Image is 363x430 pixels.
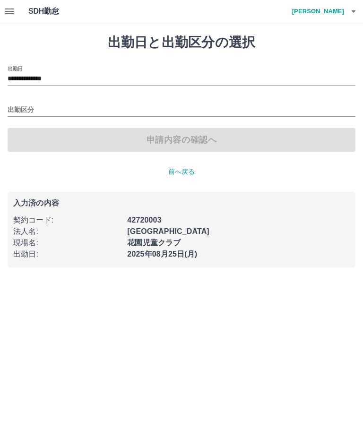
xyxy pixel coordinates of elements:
[13,226,121,237] p: 法人名 :
[127,227,209,235] b: [GEOGRAPHIC_DATA]
[13,237,121,249] p: 現場名 :
[13,215,121,226] p: 契約コード :
[8,34,355,51] h1: 出勤日と出勤区分の選択
[8,167,355,177] p: 前へ戻る
[127,216,161,224] b: 42720003
[127,250,197,258] b: 2025年08月25日(月)
[13,199,350,207] p: 入力済の内容
[13,249,121,260] p: 出勤日 :
[127,239,181,247] b: 花園児童クラブ
[8,65,23,72] label: 出勤日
